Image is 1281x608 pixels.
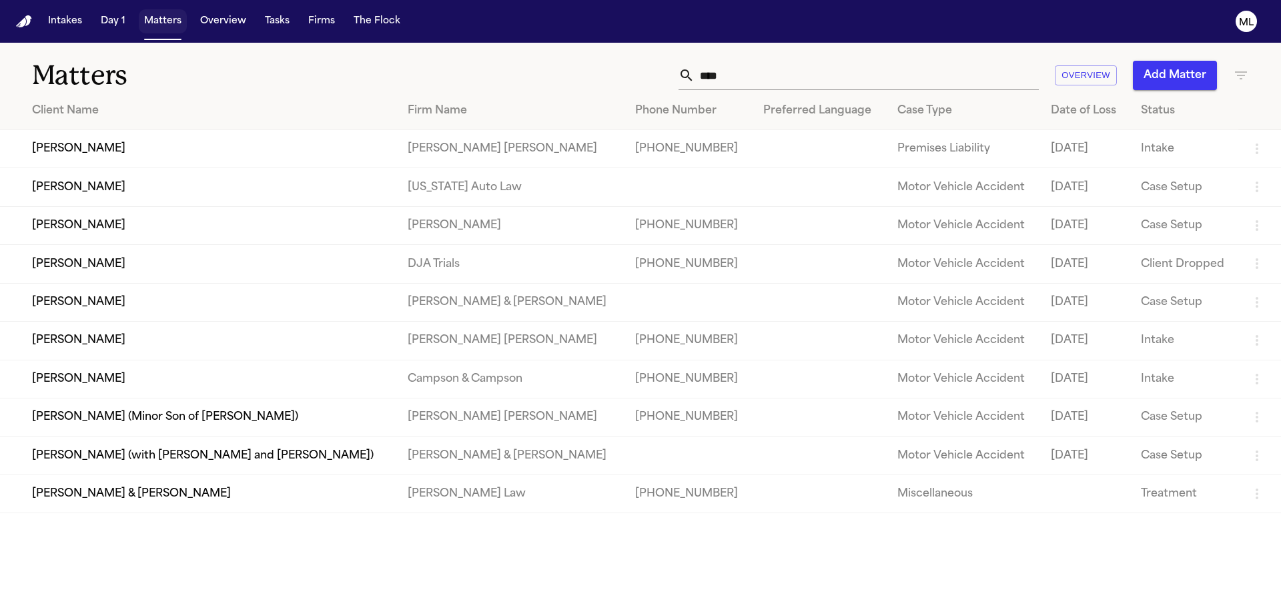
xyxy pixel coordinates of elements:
td: Miscellaneous [887,475,1040,513]
div: Client Name [32,103,386,119]
div: Date of Loss [1051,103,1119,119]
td: [PERSON_NAME] & [PERSON_NAME] [397,283,624,321]
td: [DATE] [1040,436,1130,475]
td: Intake [1130,360,1238,398]
td: [PHONE_NUMBER] [624,130,753,168]
button: Tasks [260,9,295,33]
td: Motor Vehicle Accident [887,436,1040,475]
div: Preferred Language [763,103,875,119]
td: Intake [1130,322,1238,360]
td: [DATE] [1040,283,1130,321]
td: Case Setup [1130,436,1238,475]
td: Motor Vehicle Accident [887,168,1040,206]
td: [PERSON_NAME] [PERSON_NAME] [397,398,624,436]
td: [DATE] [1040,168,1130,206]
td: Intake [1130,130,1238,168]
td: Motor Vehicle Accident [887,322,1040,360]
td: [PHONE_NUMBER] [624,322,753,360]
td: [PHONE_NUMBER] [624,360,753,398]
td: Client Dropped [1130,245,1238,283]
button: Day 1 [95,9,131,33]
td: [DATE] [1040,206,1130,244]
td: [PHONE_NUMBER] [624,245,753,283]
td: [PERSON_NAME] [397,206,624,244]
text: ML [1239,18,1254,27]
img: Finch Logo [16,15,32,28]
td: [PHONE_NUMBER] [624,206,753,244]
div: Status [1141,103,1228,119]
td: Treatment [1130,475,1238,513]
td: Premises Liability [887,130,1040,168]
button: Intakes [43,9,87,33]
div: Phone Number [635,103,742,119]
a: Home [16,15,32,28]
td: [DATE] [1040,360,1130,398]
td: [PHONE_NUMBER] [624,475,753,513]
td: DJA Trials [397,245,624,283]
td: Case Setup [1130,206,1238,244]
td: [DATE] [1040,398,1130,436]
td: [DATE] [1040,130,1130,168]
td: [PERSON_NAME] & [PERSON_NAME] [397,436,624,475]
td: [DATE] [1040,245,1130,283]
td: Motor Vehicle Accident [887,398,1040,436]
td: [PERSON_NAME] [PERSON_NAME] [397,130,624,168]
td: Case Setup [1130,168,1238,206]
td: [PHONE_NUMBER] [624,398,753,436]
td: [PERSON_NAME] [PERSON_NAME] [397,322,624,360]
button: Overview [1055,65,1117,86]
td: [DATE] [1040,322,1130,360]
td: Campson & Campson [397,360,624,398]
button: The Flock [348,9,406,33]
td: Motor Vehicle Accident [887,245,1040,283]
button: Matters [139,9,187,33]
button: Add Matter [1133,61,1217,90]
td: Motor Vehicle Accident [887,360,1040,398]
h1: Matters [32,59,386,92]
td: Motor Vehicle Accident [887,283,1040,321]
td: [PERSON_NAME] Law [397,475,624,513]
div: Firm Name [408,103,614,119]
div: Case Type [897,103,1029,119]
td: [US_STATE] Auto Law [397,168,624,206]
td: Case Setup [1130,398,1238,436]
td: Case Setup [1130,283,1238,321]
td: Motor Vehicle Accident [887,206,1040,244]
button: Firms [303,9,340,33]
button: Overview [195,9,252,33]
